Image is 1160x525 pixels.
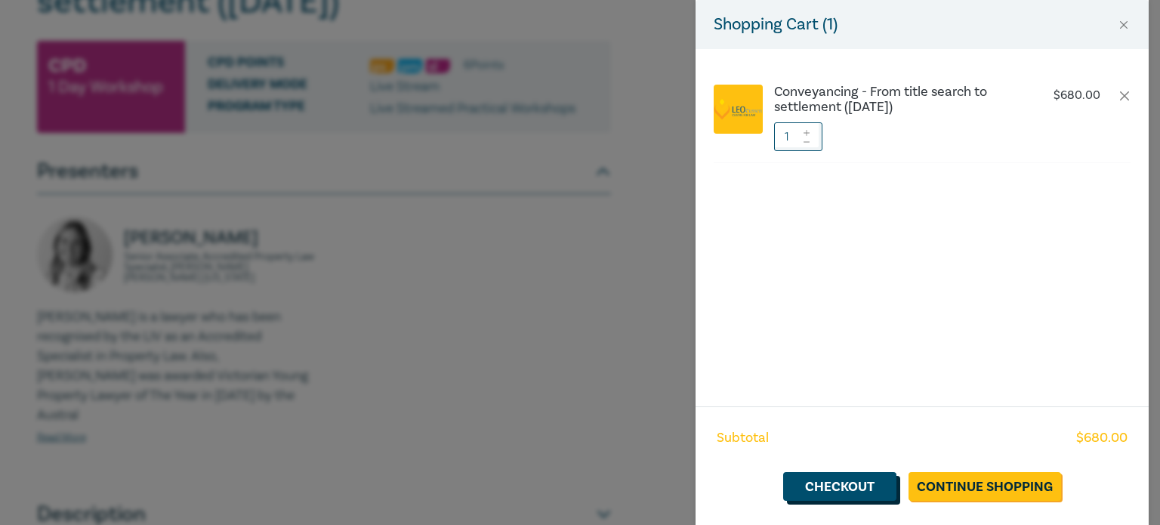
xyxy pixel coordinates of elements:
[714,12,838,37] h5: Shopping Cart ( 1 )
[1117,18,1131,32] button: Close
[783,472,896,501] a: Checkout
[714,98,763,120] img: logo.png
[1076,428,1128,448] span: $ 680.00
[1054,88,1100,103] p: $ 680.00
[774,85,1025,115] a: Conveyancing - From title search to settlement ([DATE])
[774,122,822,151] input: 1
[717,428,769,448] span: Subtotal
[909,472,1061,501] a: Continue Shopping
